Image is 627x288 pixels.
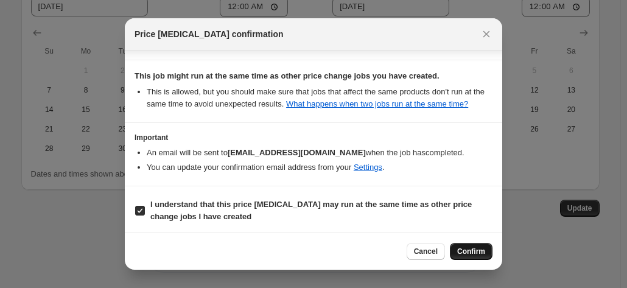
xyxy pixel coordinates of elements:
[478,26,495,43] button: Close
[407,243,445,260] button: Cancel
[147,147,492,159] li: An email will be sent to when the job has completed .
[135,28,284,40] span: Price [MEDICAL_DATA] confirmation
[147,86,492,110] li: This is allowed, but you should make sure that jobs that affect the same products don ' t run at ...
[354,163,382,172] a: Settings
[414,247,438,256] span: Cancel
[457,247,485,256] span: Confirm
[147,161,492,174] li: You can update your confirmation email address from your .
[228,148,366,157] b: [EMAIL_ADDRESS][DOMAIN_NAME]
[150,200,472,221] b: I understand that this price [MEDICAL_DATA] may run at the same time as other price change jobs I...
[450,243,492,260] button: Confirm
[286,99,468,108] a: What happens when two jobs run at the same time?
[135,71,440,80] b: This job might run at the same time as other price change jobs you have created.
[135,133,492,142] h3: Important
